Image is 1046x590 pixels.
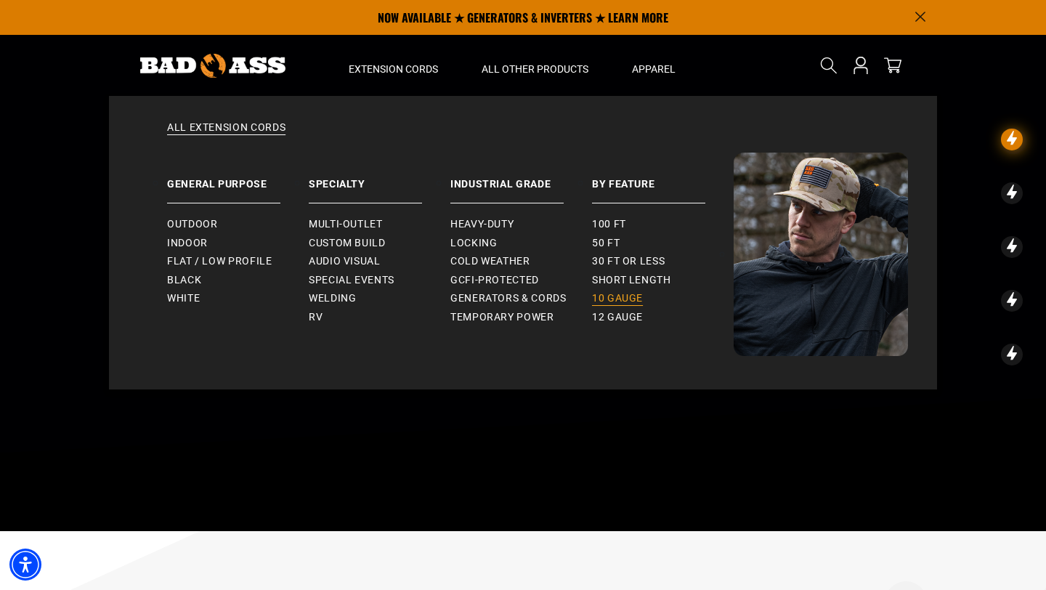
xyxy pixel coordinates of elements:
[450,215,592,234] a: Heavy-Duty
[309,252,450,271] a: Audio Visual
[309,292,356,305] span: Welding
[592,308,734,327] a: 12 gauge
[309,311,323,324] span: RV
[9,549,41,581] div: Accessibility Menu
[592,292,643,305] span: 10 gauge
[450,234,592,253] a: Locking
[450,153,592,203] a: Industrial Grade
[140,54,285,78] img: Bad Ass Extension Cords
[450,237,497,250] span: Locking
[632,62,676,76] span: Apparel
[592,255,665,268] span: 30 ft or less
[309,255,381,268] span: Audio Visual
[167,234,309,253] a: Indoor
[592,274,671,287] span: Short Length
[450,289,592,308] a: Generators & Cords
[460,35,610,96] summary: All Other Products
[167,252,309,271] a: Flat / Low Profile
[450,255,530,268] span: Cold Weather
[734,153,908,356] img: Bad Ass Extension Cords
[450,271,592,290] a: GCFI-Protected
[592,289,734,308] a: 10 gauge
[592,153,734,203] a: By Feature
[592,215,734,234] a: 100 ft
[482,62,588,76] span: All Other Products
[167,215,309,234] a: Outdoor
[450,292,567,305] span: Generators & Cords
[309,274,394,287] span: Special Events
[592,234,734,253] a: 50 ft
[167,237,208,250] span: Indoor
[309,153,450,203] a: Specialty
[610,35,697,96] summary: Apparel
[592,311,643,324] span: 12 gauge
[167,218,217,231] span: Outdoor
[309,271,450,290] a: Special Events
[309,215,450,234] a: Multi-Outlet
[849,35,872,96] a: Open this option
[167,153,309,203] a: General Purpose
[450,252,592,271] a: Cold Weather
[881,57,904,74] a: cart
[327,35,460,96] summary: Extension Cords
[309,234,450,253] a: Custom Build
[450,274,539,287] span: GCFI-Protected
[592,218,626,231] span: 100 ft
[167,289,309,308] a: White
[592,271,734,290] a: Short Length
[450,311,554,324] span: Temporary Power
[138,121,908,153] a: All Extension Cords
[167,292,200,305] span: White
[450,308,592,327] a: Temporary Power
[309,289,450,308] a: Welding
[450,218,514,231] span: Heavy-Duty
[309,237,386,250] span: Custom Build
[167,274,201,287] span: Black
[817,54,840,77] summary: Search
[592,237,620,250] span: 50 ft
[309,218,383,231] span: Multi-Outlet
[592,252,734,271] a: 30 ft or less
[349,62,438,76] span: Extension Cords
[309,308,450,327] a: RV
[167,255,272,268] span: Flat / Low Profile
[167,271,309,290] a: Black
